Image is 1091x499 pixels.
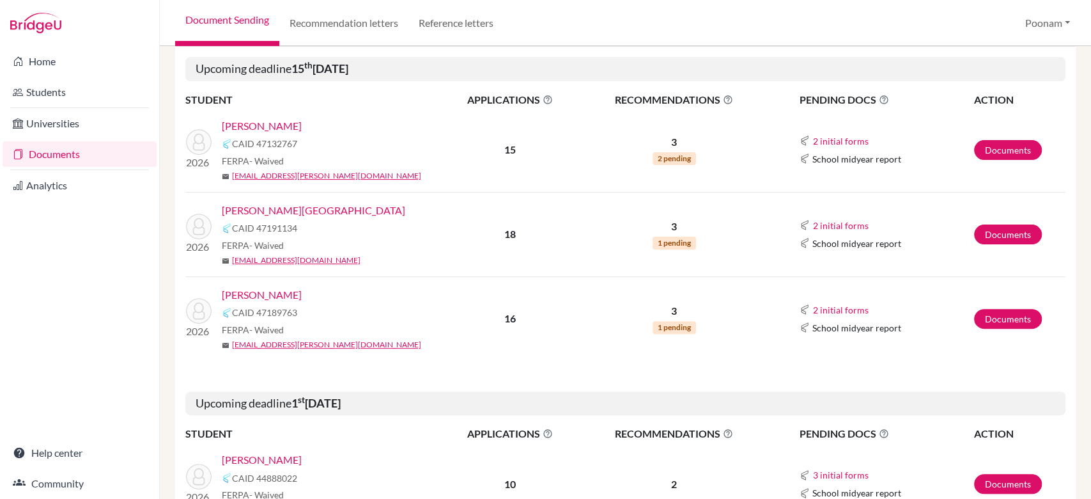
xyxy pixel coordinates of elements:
a: [EMAIL_ADDRESS][PERSON_NAME][DOMAIN_NAME] [232,170,421,182]
img: Common App logo [222,473,232,483]
button: 3 initial forms [812,468,869,482]
span: FERPA [222,239,284,252]
a: Students [3,79,157,105]
a: Analytics [3,173,157,198]
span: CAID 47132767 [232,137,297,150]
img: Common App logo [800,136,810,146]
span: FERPA [222,154,284,168]
th: STUDENT [185,91,441,108]
p: 3 [580,219,768,234]
b: 15 [DATE] [291,61,348,75]
p: 2026 [186,239,212,255]
img: Chowdhury, Anusha [186,129,212,155]
th: ACTION [973,425,1065,442]
img: Bridge-U [10,13,61,33]
img: Common App logo [800,488,810,498]
span: PENDING DOCS [800,92,973,107]
span: mail [222,257,229,265]
a: [PERSON_NAME][GEOGRAPHIC_DATA] [222,203,405,218]
span: RECOMMENDATIONS [580,426,768,441]
a: Community [3,471,157,496]
p: 3 [580,134,768,150]
p: 3 [580,303,768,319]
button: 2 initial forms [812,134,869,148]
b: 15 [504,143,516,155]
img: Common App logo [222,308,232,318]
span: APPLICATIONS [442,426,578,441]
span: RECOMMENDATIONS [580,92,768,107]
span: School midyear report [812,152,901,166]
a: [EMAIL_ADDRESS][DOMAIN_NAME] [232,255,360,266]
h5: Upcoming deadline [185,57,1065,81]
span: 1 pending [653,237,696,249]
span: mail [222,173,229,180]
button: 2 initial forms [812,218,869,233]
a: Documents [974,225,1042,244]
img: Common App logo [800,470,810,480]
span: - Waived [249,240,284,251]
th: STUDENT [185,425,441,442]
a: [EMAIL_ADDRESS][PERSON_NAME][DOMAIN_NAME] [232,339,421,351]
img: Common App logo [222,223,232,234]
span: FERPA [222,323,284,337]
sup: th [304,60,313,70]
sup: st [298,395,305,405]
a: Universities [3,111,157,136]
p: 2 [580,477,768,492]
b: 10 [504,478,516,490]
img: Common App logo [800,238,810,248]
a: Documents [974,309,1042,329]
span: CAID 44888022 [232,471,297,485]
img: Common App logo [800,154,810,164]
a: Home [3,49,157,74]
img: Common App logo [222,139,232,149]
p: 2026 [186,324,212,339]
img: Das Sharma, Suhani [186,464,212,489]
img: Common App logo [800,305,810,315]
h5: Upcoming deadline [185,392,1065,416]
button: 2 initial forms [812,303,869,317]
th: ACTION [973,91,1065,108]
a: [PERSON_NAME] [222,452,302,468]
img: Kunal Ruvala, Naisha [186,214,212,239]
b: 16 [504,312,516,324]
img: Common App logo [800,220,810,230]
span: mail [222,342,229,349]
span: PENDING DOCS [800,426,973,441]
span: APPLICATIONS [442,92,578,107]
a: Documents [974,474,1042,494]
span: - Waived [249,155,284,166]
p: 2026 [186,155,212,170]
a: Help center [3,440,157,466]
a: Documents [974,140,1042,160]
span: School midyear report [812,237,901,250]
span: CAID 47189763 [232,306,297,319]
span: CAID 47191134 [232,221,297,235]
span: - Waived [249,324,284,335]
button: Poonam [1019,11,1076,35]
span: School midyear report [812,321,901,335]
b: 18 [504,228,516,240]
a: [PERSON_NAME] [222,287,302,303]
span: 2 pending [653,152,696,165]
b: 1 [DATE] [291,396,341,410]
img: Mehndiratta, Ojus [186,298,212,324]
a: Documents [3,141,157,167]
a: [PERSON_NAME] [222,118,302,134]
img: Common App logo [800,322,810,333]
span: 1 pending [653,321,696,334]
